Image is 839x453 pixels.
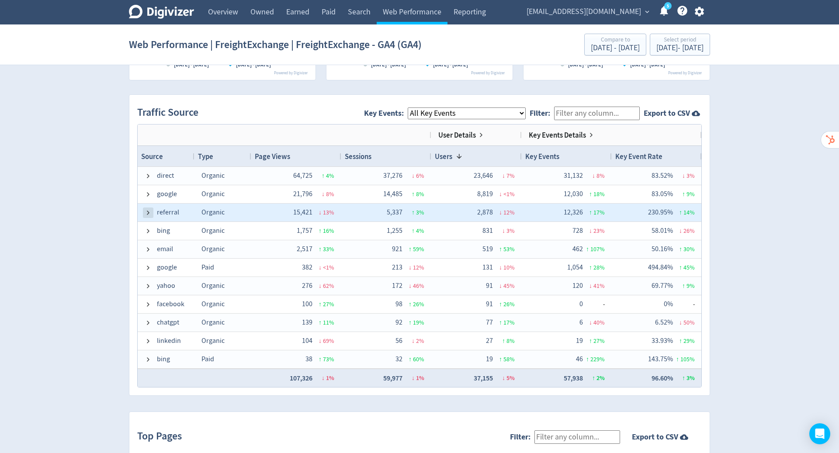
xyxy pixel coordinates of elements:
[409,318,412,326] span: ↑
[592,172,595,180] span: ↓
[564,190,583,198] span: 12,030
[274,70,308,76] text: Powered by Digivizer
[530,108,554,118] label: Filter:
[413,245,424,253] span: 59 %
[486,300,493,308] span: 91
[503,282,515,290] span: 45 %
[297,245,312,253] span: 2,517
[482,226,493,235] span: 831
[593,337,605,345] span: 27 %
[586,245,589,253] span: ↑
[416,227,424,235] span: 4 %
[499,263,502,271] span: ↓
[679,337,682,345] span: ↑
[529,130,586,140] span: Key Events Details
[643,8,651,16] span: expand_more
[499,300,502,308] span: ↑
[293,190,312,198] span: 21,796
[652,190,673,198] span: 83.05%
[323,337,334,345] span: 69 %
[534,430,620,444] input: Filter any column...
[293,171,312,180] span: 64,725
[586,355,589,363] span: ↑
[305,355,312,363] span: 38
[655,318,673,327] span: 6.52%
[686,172,695,180] span: 3 %
[395,355,402,363] span: 32
[319,318,322,326] span: ↑
[664,300,673,308] span: 0%
[589,208,592,216] span: ↑
[590,355,605,363] span: 229 %
[686,374,695,382] span: 3 %
[572,245,583,253] span: 462
[683,337,695,345] span: 29 %
[409,245,412,253] span: ↑
[510,432,534,442] label: Filter:
[652,281,673,290] span: 69.77%
[157,167,174,184] span: direct
[564,171,583,180] span: 31,132
[486,355,493,363] span: 19
[596,374,605,382] span: 2 %
[157,186,177,203] span: google
[503,355,515,363] span: 58 %
[323,282,334,290] span: 62 %
[323,318,334,326] span: 11 %
[387,208,402,217] span: 5,337
[345,152,371,161] span: Sessions
[416,190,424,198] span: 8 %
[413,300,424,308] span: 26 %
[383,171,402,180] span: 37,276
[644,108,690,119] strong: Export to CSV
[416,337,424,345] span: 2 %
[157,332,181,349] span: linkedin
[255,152,290,161] span: Page Views
[686,190,695,198] span: 9 %
[683,227,695,235] span: 26 %
[499,282,502,290] span: ↓
[409,282,412,290] span: ↓
[593,282,605,290] span: 41 %
[383,373,402,383] span: 59,977
[589,282,592,290] span: ↓
[302,336,312,345] span: 104
[477,208,493,217] span: 2,878
[579,318,583,327] span: 6
[137,429,186,444] h2: Top Pages
[319,208,322,216] span: ↓
[503,300,515,308] span: 26 %
[412,374,415,382] span: ↓
[615,152,662,161] span: Key Event Rate
[682,172,685,180] span: ↓
[652,171,673,180] span: 83.52%
[579,300,583,308] span: 0
[503,208,515,216] span: 12 %
[593,263,605,271] span: 28 %
[682,190,685,198] span: ↑
[503,190,515,198] span: <1 %
[201,355,214,363] span: Paid
[412,172,415,180] span: ↓
[201,318,225,327] span: Organic
[596,172,605,180] span: 8 %
[409,300,412,308] span: ↑
[482,263,493,272] span: 131
[683,208,695,216] span: 14 %
[323,227,334,235] span: 16 %
[157,351,170,368] span: bing
[323,300,334,308] span: 27 %
[486,318,493,327] span: 77
[524,5,652,19] button: [EMAIL_ADDRESS][DOMAIN_NAME]
[201,208,225,217] span: Organic
[593,318,605,326] span: 40 %
[201,245,225,253] span: Organic
[589,190,592,198] span: ↑
[409,263,412,271] span: ↓
[668,70,702,76] text: Powered by Digivizer
[679,245,682,253] span: ↑
[486,281,493,290] span: 91
[412,337,415,345] span: ↓
[293,208,312,217] span: 15,421
[572,226,583,235] span: 728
